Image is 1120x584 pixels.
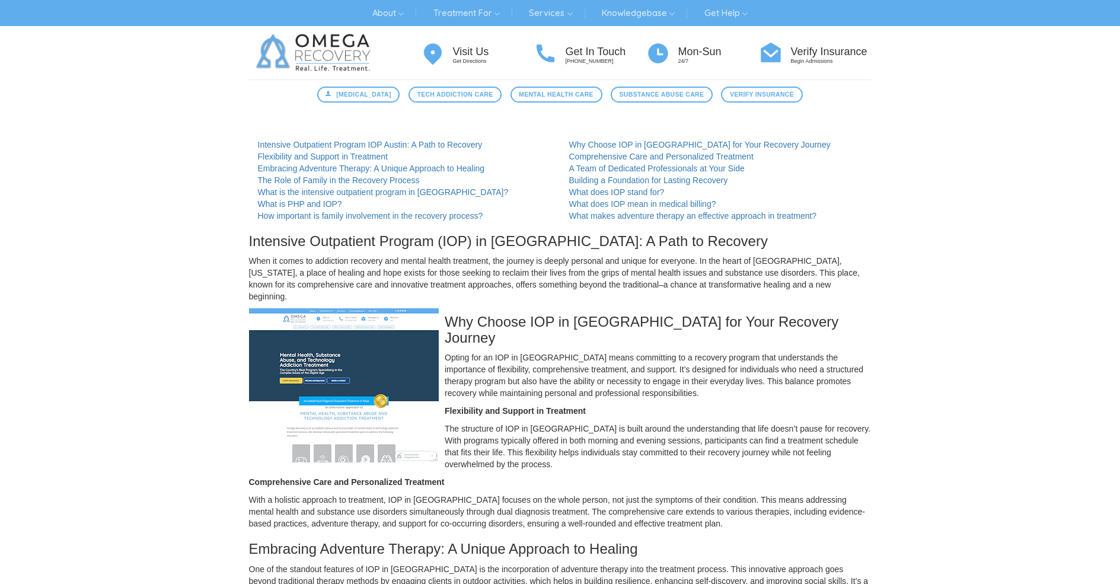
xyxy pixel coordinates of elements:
p: 24/7 [678,58,759,65]
p: Begin Admissions [791,58,872,65]
p: When it comes to addiction recovery and mental health treatment, the journey is deeply personal a... [249,255,872,302]
a: Verify Insurance [721,87,802,103]
span: [MEDICAL_DATA] [336,90,391,100]
a: Tech Addiction Care [409,87,502,103]
a: What is the intensive outpatient program in [GEOGRAPHIC_DATA]? [258,187,509,197]
a: What makes adventure therapy an effective approach in treatment? [569,211,817,221]
span: Substance Abuse Care [620,90,704,100]
span: Mental Health Care [519,90,593,100]
img: Omega Recovery [249,26,382,79]
p: The structure of IOP in [GEOGRAPHIC_DATA] is built around the understanding that life doesn’t pau... [249,423,872,470]
a: How important is family involvement in the recovery process? [258,211,483,221]
a: Services [520,4,581,23]
strong: Comprehensive Care and Personalized Treatment [249,477,445,487]
a: A Team of Dedicated Professionals at Your Side [569,164,745,173]
img: Iop Austin [249,308,439,462]
a: Verify Insurance Begin Admissions [759,40,872,66]
a: What does IOP mean in medical billing? [569,199,716,209]
h4: Visit Us [453,46,534,58]
p: With a holistic approach to treatment, IOP in [GEOGRAPHIC_DATA] focuses on the whole person, not ... [249,494,872,529]
a: Building a Foundation for Lasting Recovery [569,175,728,185]
h4: Get In Touch [566,46,646,58]
a: What is PHP and IOP? [258,199,342,209]
p: Get Directions [453,58,534,65]
a: Knowledgebase [593,4,684,23]
a: Comprehensive Care and Personalized Treatment [569,152,754,161]
a: Flexibility and Support in Treatment [258,152,388,161]
a: Why Choose IOP in [GEOGRAPHIC_DATA] for Your Recovery Journey [569,140,831,149]
a: Treatment For [425,4,509,23]
a: Get In Touch [PHONE_NUMBER] [534,40,646,66]
span: Tech Addiction Care [417,90,493,100]
a: Mental Health Care [510,87,602,103]
a: Visit Us Get Directions [421,40,534,66]
h3: Intensive Outpatient Program (IOP) in [GEOGRAPHIC_DATA]: A Path to Recovery [249,234,872,249]
a: The Role of Family in the Recovery Process [258,175,420,185]
p: [PHONE_NUMBER] [566,58,646,65]
span: Verify Insurance [730,90,794,100]
a: About [363,4,413,23]
a: Get Help [695,4,757,23]
h3: Embracing Adventure Therapy: A Unique Approach to Healing [249,541,872,557]
p: Opting for an IOP in [GEOGRAPHIC_DATA] means committing to a recovery program that understands th... [249,352,872,399]
a: Embracing Adventure Therapy: A Unique Approach to Healing [258,164,485,173]
a: [MEDICAL_DATA] [317,87,400,103]
h4: Mon-Sun [678,46,759,58]
h4: Verify Insurance [791,46,872,58]
strong: Flexibility and Support in Treatment [445,406,586,416]
h3: Why Choose IOP in [GEOGRAPHIC_DATA] for Your Recovery Journey [249,314,872,346]
a: Substance Abuse Care [611,87,713,103]
a: What does IOP stand for? [569,187,665,197]
a: Intensive Outpatient Program IOP Austin: A Path to Recovery [258,140,483,149]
